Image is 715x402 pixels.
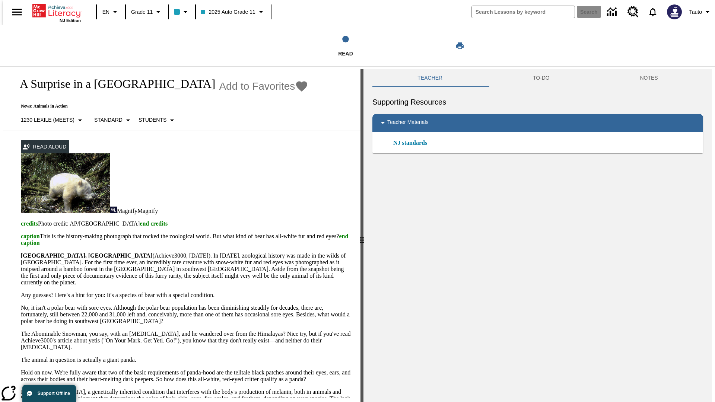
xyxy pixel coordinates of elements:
[219,80,308,93] button: Add to Favorites - A Surprise in a Bamboo Forest
[198,5,268,19] button: Class: 2025 Auto Grade 11, Select your class
[137,208,158,214] span: Magnify
[22,385,76,402] button: Support Offline
[171,5,193,19] button: Class color is light blue. Change class color
[360,69,363,402] div: Press Enter or Spacebar and then press right and left arrow keys to move the slider
[689,8,702,16] span: Tauto
[12,103,308,109] p: News: Animals in Action
[372,69,488,87] button: Teacher
[623,2,643,22] a: Resource Center, Will open in new tab
[338,51,353,57] span: Read
[21,233,352,246] p: This is the history-making photograph that rocked the zoological world. But what kind of bear has...
[38,391,70,396] span: Support Offline
[662,2,686,22] button: Select a new avatar
[201,8,255,16] span: 2025 Auto Grade 11
[131,8,153,16] span: Grade 11
[372,69,703,87] div: Instructional Panel Tabs
[6,1,28,23] button: Open side menu
[21,153,110,213] img: albino pandas in China are sometimes mistaken for polar bears
[448,39,472,52] button: Print
[140,220,168,227] span: end credits
[21,369,352,383] p: Hold on now. We're fully aware that two of the basic requirements of panda-hood are the telltale ...
[21,252,152,259] strong: [GEOGRAPHIC_DATA], [GEOGRAPHIC_DATA]
[21,252,352,286] p: (Achieve3000, [DATE]). In [DATE], zoological history was made in the wilds of [GEOGRAPHIC_DATA]. ...
[363,69,712,402] div: activity
[21,220,38,227] span: credits
[136,114,179,127] button: Select Student
[603,2,623,22] a: Data Center
[488,69,595,87] button: TO-DO
[249,25,442,66] button: Read step 1 of 1
[32,3,81,23] div: Home
[21,116,74,124] p: 1230 Lexile (Meets)
[60,18,81,23] span: NJ Edition
[595,69,703,87] button: NOTES
[472,6,575,18] input: search field
[94,116,123,124] p: Standard
[18,114,88,127] button: Select Lexile, 1230 Lexile (Meets)
[21,140,69,154] button: Read Aloud
[12,77,215,91] h1: A Surprise in a [GEOGRAPHIC_DATA]
[21,233,348,246] span: end caption
[686,5,715,19] button: Profile/Settings
[91,114,136,127] button: Scaffolds, Standard
[102,8,109,16] span: EN
[387,118,429,127] p: Teacher Materials
[372,96,703,108] h6: Supporting Resources
[643,2,662,22] a: Notifications
[219,80,295,92] span: Add to Favorites
[99,5,123,19] button: Language: EN, Select a language
[3,69,360,398] div: reading
[21,304,352,325] p: No, it isn't a polar bear with sore eyes. Although the polar bear population has been diminishing...
[372,114,703,132] div: Teacher Materials
[21,357,352,363] p: The animal in question is actually a giant panda.
[21,233,40,239] span: caption
[21,220,352,227] p: Photo credit: AP/[GEOGRAPHIC_DATA]
[667,4,682,19] img: Avatar
[21,292,352,299] p: Any guesses? Here's a hint for you: It's a species of bear with a special condition.
[128,5,166,19] button: Grade: Grade 11, Select a grade
[393,138,432,147] a: NJ standards
[21,331,352,351] p: The Abominable Snowman, you say, with an [MEDICAL_DATA], and he wandered over from the Himalayas?...
[110,207,117,213] img: Magnify
[139,116,166,124] p: Students
[117,208,137,214] span: Magnify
